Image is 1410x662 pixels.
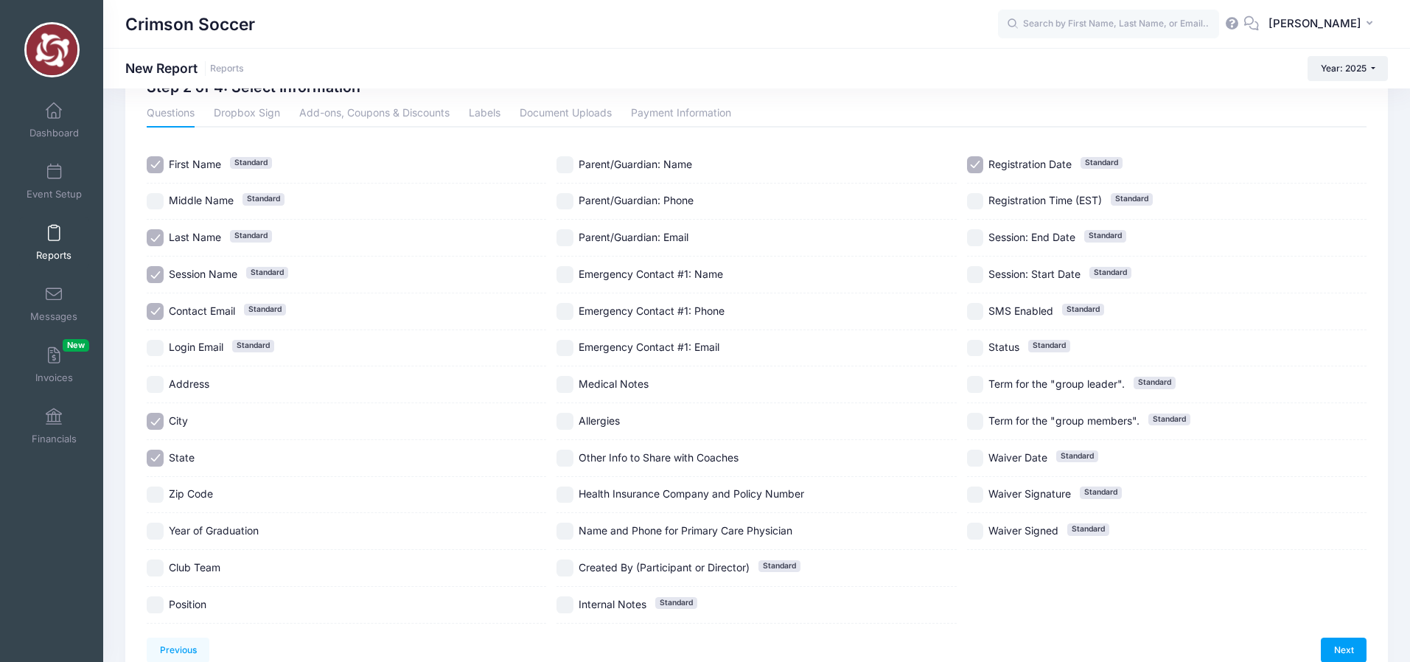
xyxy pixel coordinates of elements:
span: Created By (Participant or Director) [579,561,750,574]
span: Standard [1089,267,1131,279]
span: Medical Notes [579,377,649,390]
span: Messages [30,310,77,323]
a: Document Uploads [520,101,612,128]
span: Status [988,341,1019,353]
span: Registration Time (EST) [988,194,1102,206]
span: Waiver Date [988,451,1047,464]
a: Reports [19,217,89,268]
a: Payment Information [631,101,731,128]
a: Dashboard [19,94,89,146]
input: City [147,413,164,430]
span: Internal Notes [579,598,646,610]
span: First Name [169,158,221,170]
input: Term for the "group members".Standard [967,413,984,430]
span: Standard [1111,193,1153,205]
input: Parent/Guardian: Phone [556,193,573,210]
span: State [169,451,195,464]
input: State [147,450,164,467]
span: Term for the "group leader". [988,377,1125,390]
input: SMS EnabledStandard [967,303,984,320]
a: Dropbox Sign [214,101,280,128]
span: Term for the "group members". [988,414,1139,427]
span: Standard [230,230,272,242]
input: Name and Phone for Primary Care Physician [556,523,573,540]
span: Standard [655,597,697,609]
h1: Crimson Soccer [125,7,255,41]
input: Other Info to Share with Coaches [556,450,573,467]
input: Zip Code [147,487,164,504]
input: Emergency Contact #1: Phone [556,303,573,320]
span: City [169,414,188,427]
input: StatusStandard [967,340,984,357]
span: Standard [1056,450,1098,462]
input: Internal NotesStandard [556,596,573,613]
span: Login Email [169,341,223,353]
input: Registration DateStandard [967,156,984,173]
a: Labels [469,101,500,128]
span: Waiver Signed [988,524,1058,537]
button: Year: 2025 [1308,56,1388,81]
span: Name and Phone for Primary Care Physician [579,524,792,537]
input: Last NameStandard [147,229,164,246]
span: Standard [244,304,286,316]
input: First NameStandard [147,156,164,173]
input: Parent/Guardian: Name [556,156,573,173]
img: Crimson Soccer [24,22,80,77]
span: Middle Name [169,194,234,206]
span: Standard [1028,340,1070,352]
a: Add-ons, Coupons & Discounts [299,101,450,128]
span: [PERSON_NAME] [1268,15,1361,32]
input: Waiver SignatureStandard [967,487,984,504]
input: Health Insurance Company and Policy Number [556,487,573,504]
span: Health Insurance Company and Policy Number [579,487,804,500]
input: Waiver SignedStandard [967,523,984,540]
input: Emergency Contact #1: Name [556,266,573,283]
input: Session NameStandard [147,266,164,283]
span: Standard [230,157,272,169]
span: Dashboard [29,127,79,139]
a: Questions [147,101,195,128]
input: Emergency Contact #1: Email [556,340,573,357]
span: Session: End Date [988,231,1075,243]
span: Invoices [35,372,73,384]
span: Event Setup [27,188,82,201]
input: Registration Time (EST)Standard [967,193,984,210]
span: Session: Start Date [988,268,1081,280]
input: Created By (Participant or Director)Standard [556,560,573,576]
span: Standard [758,560,800,572]
input: Club Team [147,560,164,576]
input: Address [147,376,164,393]
span: Contact Email [169,304,235,317]
span: Session Name [169,268,237,280]
input: Term for the "group leader".Standard [967,376,984,393]
span: Waiver Signature [988,487,1071,500]
span: Parent/Guardian: Email [579,231,688,243]
a: Reports [210,63,244,74]
span: New [63,339,89,352]
span: Emergency Contact #1: Email [579,341,719,353]
a: Messages [19,278,89,330]
span: Other Info to Share with Coaches [579,451,739,464]
input: Contact EmailStandard [147,303,164,320]
span: Allergies [579,414,620,427]
span: Standard [242,193,285,205]
span: Standard [232,340,274,352]
input: Allergies [556,413,573,430]
input: Medical Notes [556,376,573,393]
span: Standard [246,267,288,279]
input: Search by First Name, Last Name, or Email... [998,10,1219,39]
h1: New Report [125,60,244,76]
input: Session: Start DateStandard [967,266,984,283]
input: Middle NameStandard [147,193,164,210]
a: Event Setup [19,156,89,207]
span: Reports [36,249,71,262]
a: InvoicesNew [19,339,89,391]
span: Standard [1081,157,1123,169]
span: Standard [1080,487,1122,498]
span: Parent/Guardian: Name [579,158,692,170]
input: Session: End DateStandard [967,229,984,246]
input: Position [147,596,164,613]
span: Standard [1062,304,1104,316]
span: Standard [1067,523,1109,535]
span: Year: 2025 [1321,63,1367,74]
